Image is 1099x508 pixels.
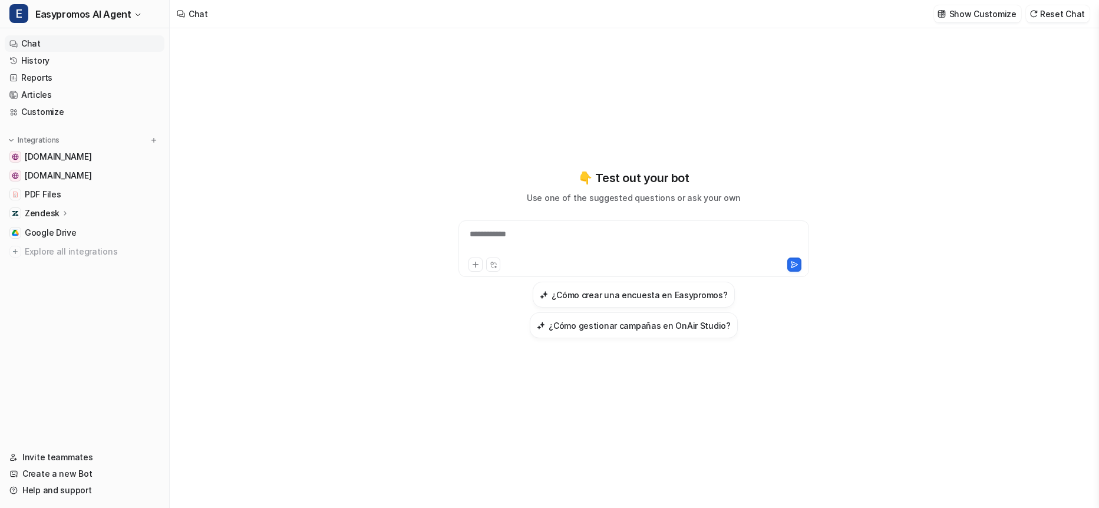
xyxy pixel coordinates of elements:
button: ¿Cómo crear una encuesta en Easypromos?¿Cómo crear una encuesta en Easypromos? [533,282,734,308]
button: Integrations [5,134,63,146]
span: Explore all integrations [25,242,160,261]
span: Easypromos AI Agent [35,6,131,22]
img: PDF Files [12,191,19,198]
p: Use one of the suggested questions or ask your own [527,192,741,204]
a: Help and support [5,482,164,499]
p: Zendesk [25,207,60,219]
span: E [9,4,28,23]
img: ¿Cómo gestionar campañas en OnAir Studio? [537,321,545,330]
a: History [5,52,164,69]
img: www.easypromosapp.com [12,153,19,160]
img: expand menu [7,136,15,144]
a: easypromos-apiref.redoc.ly[DOMAIN_NAME] [5,167,164,184]
button: Reset Chat [1026,5,1090,22]
a: Invite teammates [5,449,164,466]
a: Google DriveGoogle Drive [5,225,164,241]
span: Google Drive [25,227,77,239]
p: 👇 Test out your bot [578,169,689,187]
p: Integrations [18,136,60,145]
div: Chat [189,8,208,20]
img: Zendesk [12,210,19,217]
h3: ¿Cómo gestionar campañas en OnAir Studio? [549,319,731,332]
span: [DOMAIN_NAME] [25,151,91,163]
a: Articles [5,87,164,103]
p: Show Customize [949,8,1017,20]
h3: ¿Cómo crear una encuesta en Easypromos? [552,289,727,301]
span: [DOMAIN_NAME] [25,170,91,182]
img: customize [938,9,946,18]
button: ¿Cómo gestionar campañas en OnAir Studio?¿Cómo gestionar campañas en OnAir Studio? [530,312,738,338]
a: Chat [5,35,164,52]
img: ¿Cómo crear una encuesta en Easypromos? [540,291,548,299]
button: Show Customize [934,5,1021,22]
a: Reports [5,70,164,86]
a: www.easypromosapp.com[DOMAIN_NAME] [5,149,164,165]
img: easypromos-apiref.redoc.ly [12,172,19,179]
a: Customize [5,104,164,120]
a: Explore all integrations [5,243,164,260]
img: reset [1029,9,1038,18]
a: PDF FilesPDF Files [5,186,164,203]
img: explore all integrations [9,246,21,258]
img: menu_add.svg [150,136,158,144]
img: Google Drive [12,229,19,236]
a: Create a new Bot [5,466,164,482]
span: PDF Files [25,189,61,200]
